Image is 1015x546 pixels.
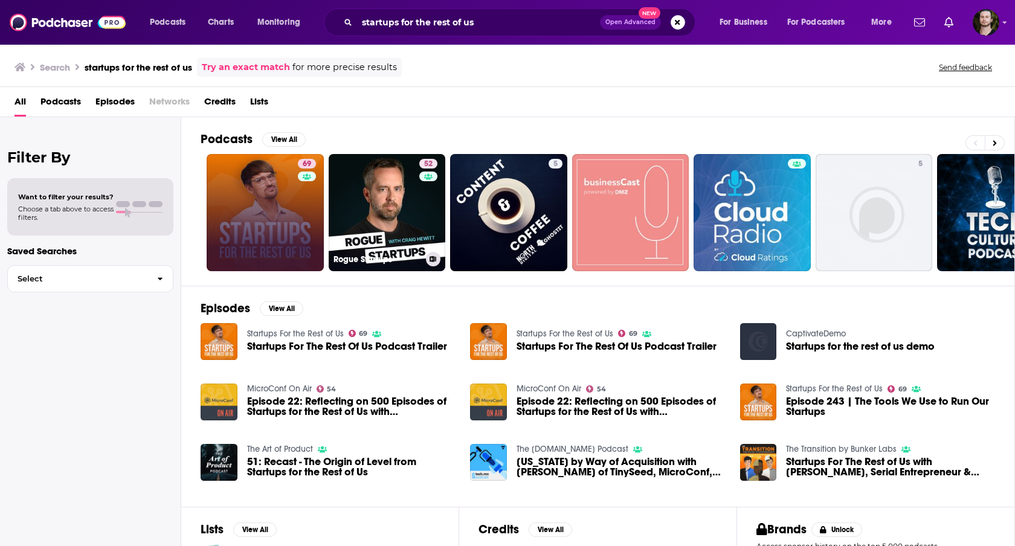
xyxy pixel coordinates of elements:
a: Startups For The Rest Of Us Podcast Trailer [247,341,447,352]
img: Episode 22: Reflecting on 500 Episodes of Startups for the Rest of Us with Mike Taber [201,384,237,420]
button: open menu [711,13,782,32]
a: CaptivateDemo [786,329,846,339]
img: Podchaser - Follow, Share and Rate Podcasts [10,11,126,34]
button: View All [260,301,303,316]
h2: Filter By [7,149,173,166]
a: Minnesota by Way of Acquisition with Rob Walling of TinySeed, MicroConf, and Startups for the Res... [517,457,726,477]
a: Try an exact match [202,60,290,74]
a: 51: Recast - The Origin of Level from Startups for the Rest of Us [201,444,237,481]
h3: Rogue Startups [333,254,421,265]
button: Unlock [811,522,863,537]
span: 54 [327,387,336,392]
span: For Business [720,14,767,31]
a: 69 [349,330,368,337]
span: Logged in as OutlierAudio [973,9,999,36]
span: 69 [898,387,907,392]
a: 52 [419,159,437,169]
button: View All [529,522,572,537]
a: 5 [450,154,567,271]
button: open menu [141,13,201,32]
a: Startups for the rest of us demo [786,341,935,352]
a: 51: Recast - The Origin of Level from Startups for the Rest of Us [247,457,456,477]
a: Episode 243 | The Tools We Use to Run Our Startups [786,396,995,417]
span: 69 [303,158,311,170]
span: [US_STATE] by Way of Acquisition with [PERSON_NAME] of TinySeed, MicroConf, and Startups for the ... [517,457,726,477]
a: 5 [549,159,562,169]
h3: Search [40,62,70,73]
a: The tech.mn Podcast [517,444,628,454]
span: Networks [149,92,190,117]
a: Startups for the rest of us demo [740,323,777,360]
h2: Podcasts [201,132,253,147]
img: User Profile [973,9,999,36]
span: Episode 22: Reflecting on 500 Episodes of Startups for the Rest of Us with [PERSON_NAME] [247,396,456,417]
span: Monitoring [257,14,300,31]
a: Startups For The Rest Of Us Podcast Trailer [517,341,717,352]
a: 69 [298,159,316,169]
button: open menu [249,13,316,32]
a: Credits [204,92,236,117]
button: View All [262,132,306,147]
a: 54 [586,385,606,393]
span: Podcasts [150,14,185,31]
span: for more precise results [292,60,397,74]
h2: Lists [201,522,224,537]
a: 54 [317,385,337,393]
h3: startups for the rest of us [85,62,192,73]
span: Choose a tab above to access filters. [18,205,114,222]
span: 5 [918,158,923,170]
p: Saved Searches [7,245,173,257]
a: 52Rogue Startups [329,154,446,271]
a: MicroConf On Air [247,384,312,394]
span: Want to filter your results? [18,193,114,201]
a: Startups For The Rest Of Us Podcast Trailer [201,323,237,360]
span: 5 [553,158,558,170]
span: Charts [208,14,234,31]
h2: Credits [478,522,519,537]
a: All [14,92,26,117]
img: Startups For The Rest of Us with Rob Walling, Serial Entrepreneur & Author of “Start Small Stay S... [740,444,777,481]
span: 52 [424,158,433,170]
span: 54 [597,387,606,392]
a: Startups For the Rest of Us [517,329,613,339]
span: Open Advanced [605,19,656,25]
a: ListsView All [201,522,277,537]
button: Open AdvancedNew [600,15,661,30]
a: 5 [816,154,933,271]
a: CreditsView All [478,522,572,537]
a: Startups For The Rest of Us with Rob Walling, Serial Entrepreneur & Author of “Start Small Stay S... [786,457,995,477]
h2: Episodes [201,301,250,316]
a: 69 [207,154,324,271]
img: Minnesota by Way of Acquisition with Rob Walling of TinySeed, MicroConf, and Startups for the Res... [470,444,507,481]
img: Startups For The Rest Of Us Podcast Trailer [470,323,507,360]
div: Search podcasts, credits, & more... [335,8,707,36]
span: 69 [629,331,637,336]
span: Lists [250,92,268,117]
a: EpisodesView All [201,301,303,316]
span: Select [8,275,147,283]
h2: Brands [756,522,807,537]
span: New [639,7,660,19]
a: Startups For the Rest of Us [247,329,344,339]
a: Episode 22: Reflecting on 500 Episodes of Startups for the Rest of Us with Mike Taber [247,396,456,417]
a: The Art of Product [247,444,313,454]
input: Search podcasts, credits, & more... [357,13,600,32]
img: Episode 22: Reflecting on 500 Episodes of Startups for the Rest of Us with Mike Taber [470,384,507,420]
a: Podcasts [40,92,81,117]
button: Select [7,265,173,292]
a: 5 [913,159,927,169]
a: Episodes [95,92,135,117]
button: Send feedback [935,62,996,72]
